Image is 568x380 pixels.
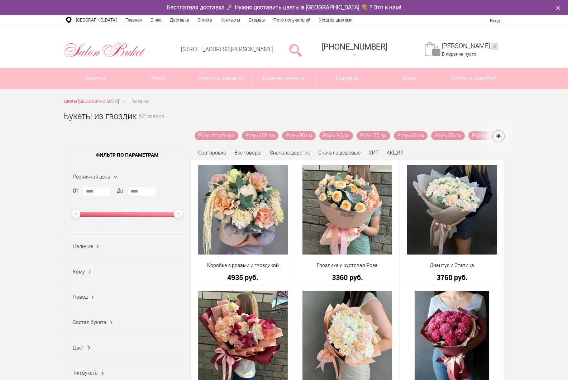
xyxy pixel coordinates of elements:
a: 4935 руб. [196,274,291,281]
img: Гвоздика и кустовая Роза [302,165,392,255]
div: [PHONE_NUMBER] [322,42,387,51]
span: Розничная цена [73,174,110,180]
a: Коробка с розами и гвоздикой [196,262,291,269]
a: Уход за цветами [315,15,357,25]
span: Цветы [GEOGRAPHIC_DATA] [64,99,119,104]
span: Сортировка [198,150,226,156]
a: Розы 40 см [468,131,502,140]
a: [STREET_ADDRESS][PERSON_NAME] [181,46,273,53]
span: Кому [73,269,85,275]
span: Состав букета [73,319,106,325]
a: [PERSON_NAME] [442,42,498,50]
a: Цветы в коробке [441,68,504,89]
span: Гвоздики [130,99,149,104]
img: Цветы Нижний Новгород [64,41,146,59]
span: В корзине пусто [442,51,476,57]
span: Цвет [73,345,84,351]
img: Коробка с розами и гвоздикой [198,165,288,255]
a: Цветы в корзине [190,68,253,89]
a: Диантус и Статица [405,262,500,269]
a: Букеты невесты [253,68,315,89]
a: 3760 руб. [405,274,500,281]
a: Вход [490,18,500,23]
span: Кому [378,68,441,89]
span: Фильтр по параметрам [64,146,191,164]
h1: Букеты из гвоздик [64,110,137,123]
a: Контакты [216,15,244,25]
a: Розы 100 см [242,131,278,140]
a: Оплата [193,15,216,25]
span: Тип букета [73,370,98,376]
a: [GEOGRAPHIC_DATA] [72,15,121,25]
small: 62 товара [139,114,164,131]
a: Отзывы [244,15,269,25]
a: Розы 90 см [282,131,316,140]
a: Сначала дешевые [318,150,361,156]
a: Цветы [GEOGRAPHIC_DATA] [64,98,119,105]
a: ХИТ [369,150,378,156]
img: Диантус и Статица [407,165,497,255]
a: Главная [121,15,146,25]
a: Розы 80 см [319,131,353,140]
a: 3360 руб. [300,274,395,281]
span: Наличие [73,243,93,249]
div: Бесплатная доставка 🚀 Нужно доставить цветы в [GEOGRAPHIC_DATA] 💐 ? Это к нам! [58,4,510,11]
a: Фото получателей [269,15,315,25]
a: АКЦИЯ [387,150,404,156]
a: О нас [146,15,166,25]
a: Подарки [316,68,378,89]
a: Розы 60 см [394,131,428,140]
label: До [117,187,123,195]
a: Гвоздика и кустовая Роза [300,262,395,269]
a: Розы 50 см [431,131,465,140]
label: От [73,187,78,195]
ins: 0 [491,43,498,50]
a: Розы 70 см [357,131,390,140]
a: Розы поштучно [195,131,238,140]
a: Все товары [234,150,262,156]
a: Сначала дорогие [270,150,310,156]
a: Розы [127,68,190,89]
a: Доставка [166,15,193,25]
a: [PHONE_NUMBER] [318,40,392,60]
a: Букеты [64,68,127,89]
span: Повод [73,294,88,300]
